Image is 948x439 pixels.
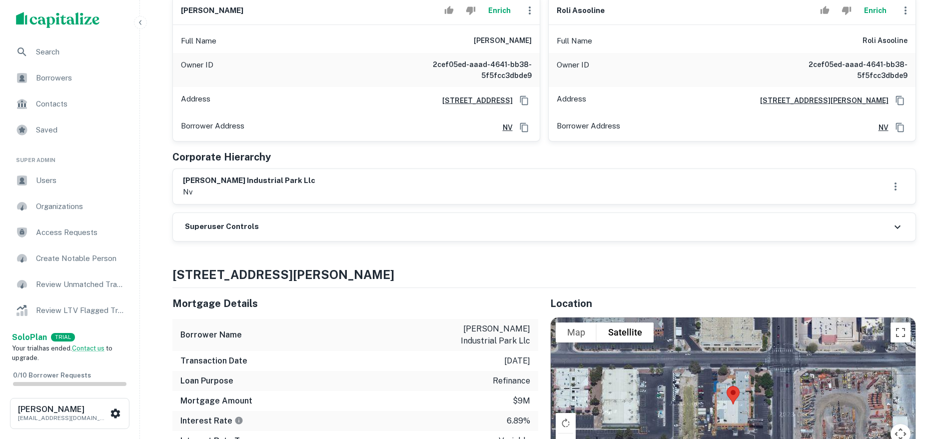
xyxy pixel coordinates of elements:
[36,98,125,110] span: Contacts
[898,359,948,407] iframe: Chat Widget
[550,296,916,311] h5: Location
[180,329,242,341] h6: Borrower Name
[12,344,112,362] span: Your trial has ended. to upgrade.
[181,59,213,81] p: Owner ID
[181,35,216,47] p: Full Name
[507,415,530,427] p: 6.89%
[172,296,538,311] h5: Mortgage Details
[36,226,125,238] span: Access Requests
[434,95,513,106] a: [STREET_ADDRESS]
[234,416,243,425] svg: The interest rates displayed on the website are for informational purposes only and may be report...
[8,272,131,296] a: Review Unmatched Transactions
[36,278,125,290] span: Review Unmatched Transactions
[517,120,532,135] button: Copy Address
[556,322,597,342] button: Show street map
[893,120,908,135] button: Copy Address
[36,304,125,316] span: Review LTV Flagged Transactions
[8,144,131,168] li: Super Admin
[517,93,532,108] button: Copy Address
[440,323,530,347] p: [PERSON_NAME] industrial park llc
[36,72,125,84] span: Borrowers
[18,413,108,422] p: [EMAIL_ADDRESS][DOMAIN_NAME]
[816,0,834,20] button: Accept
[180,395,252,407] h6: Mortgage Amount
[860,0,892,20] button: Enrich
[557,5,605,16] h6: roli asooline
[183,186,315,198] p: nv
[557,59,589,81] p: Owner ID
[180,355,247,367] h6: Transaction Date
[8,246,131,270] a: Create Notable Person
[36,174,125,186] span: Users
[12,332,47,342] strong: Solo Plan
[181,120,244,135] p: Borrower Address
[181,93,210,108] p: Address
[185,221,259,232] h6: Superuser Controls
[72,344,104,352] a: Contact us
[172,265,916,283] h4: [STREET_ADDRESS][PERSON_NAME]
[18,405,108,413] h6: [PERSON_NAME]
[871,122,889,133] a: NV
[8,220,131,244] a: Access Requests
[557,35,592,47] p: Full Name
[484,0,516,20] button: Enrich
[557,93,586,108] p: Address
[513,395,530,407] p: $9m
[8,118,131,142] a: Saved
[752,95,889,106] a: [STREET_ADDRESS][PERSON_NAME]
[8,40,131,64] a: Search
[180,415,243,427] h6: Interest Rate
[8,92,131,116] a: Contacts
[13,371,91,379] span: 0 / 10 Borrower Requests
[8,324,131,348] a: Lender Admin View
[172,149,271,164] h5: Corporate Hierarchy
[462,0,479,20] button: Reject
[495,122,513,133] a: NV
[8,66,131,90] a: Borrowers
[493,375,530,387] p: refinance
[36,200,125,212] span: Organizations
[412,59,532,81] h6: 2cef05ed-aaad-4641-bb38-5f5fcc3dbde9
[474,35,532,47] h6: [PERSON_NAME]
[183,175,315,186] h6: [PERSON_NAME] industrial park llc
[181,5,243,16] h6: [PERSON_NAME]
[10,398,129,429] button: [PERSON_NAME][EMAIL_ADDRESS][DOMAIN_NAME]
[504,355,530,367] p: [DATE]
[36,46,125,58] span: Search
[12,331,47,343] a: SoloPlan
[597,322,654,342] button: Show satellite imagery
[788,59,908,81] h6: 2cef05ed-aaad-4641-bb38-5f5fcc3dbde9
[8,168,131,192] a: Users
[893,93,908,108] button: Copy Address
[16,12,100,28] img: capitalize-logo.png
[8,298,131,322] a: Review LTV Flagged Transactions
[863,35,908,47] h6: roli asooline
[36,252,125,264] span: Create Notable Person
[440,0,458,20] button: Accept
[557,120,620,135] p: Borrower Address
[51,333,75,341] div: TRIAL
[556,413,576,433] button: Rotate map clockwise
[838,0,855,20] button: Reject
[180,375,233,387] h6: Loan Purpose
[36,124,125,136] span: Saved
[8,194,131,218] a: Organizations
[891,322,911,342] button: Toggle fullscreen view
